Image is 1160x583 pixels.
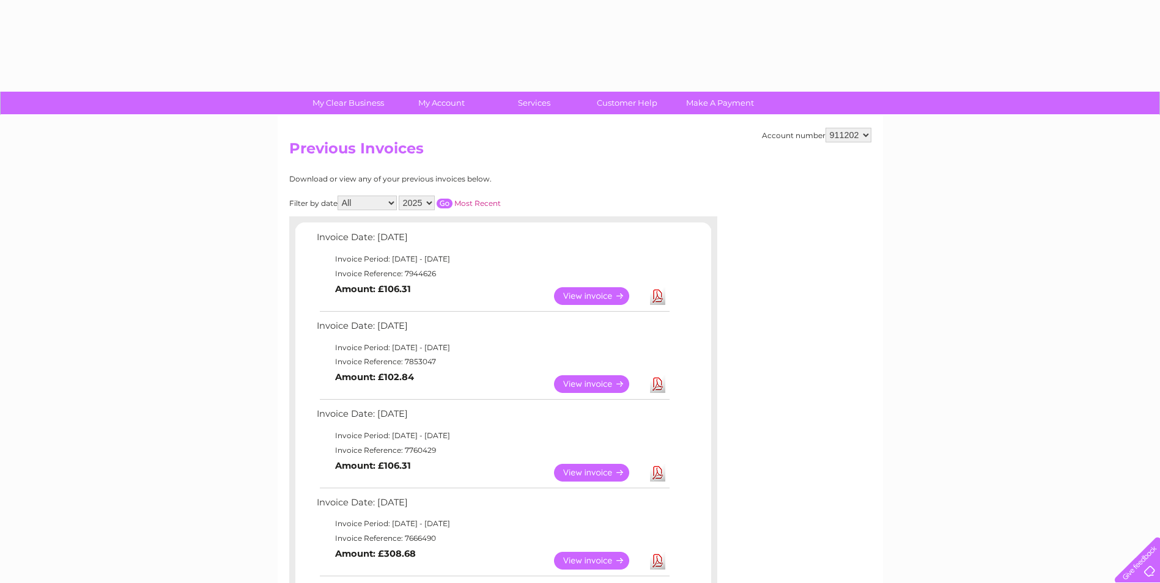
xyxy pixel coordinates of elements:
td: Invoice Period: [DATE] - [DATE] [314,252,671,266]
a: Make A Payment [670,92,770,114]
td: Invoice Date: [DATE] [314,406,671,428]
td: Invoice Period: [DATE] - [DATE] [314,428,671,443]
td: Invoice Reference: 7760429 [314,443,671,458]
a: Download [650,552,665,570]
a: View [554,464,644,482]
a: My Account [391,92,492,114]
a: My Clear Business [298,92,399,114]
a: View [554,287,644,305]
a: Customer Help [577,92,678,114]
b: Amount: £106.31 [335,284,411,295]
td: Invoice Reference: 7666490 [314,531,671,546]
b: Amount: £106.31 [335,460,411,471]
td: Invoice Reference: 7853047 [314,354,671,369]
td: Invoice Period: [DATE] - [DATE] [314,516,671,531]
a: Services [484,92,585,114]
b: Amount: £308.68 [335,548,416,559]
td: Invoice Date: [DATE] [314,318,671,340]
div: Account number [762,128,871,142]
td: Invoice Date: [DATE] [314,494,671,517]
div: Filter by date [289,196,610,210]
a: Download [650,375,665,393]
a: Download [650,287,665,305]
td: Invoice Reference: 7944626 [314,266,671,281]
a: Most Recent [454,199,501,208]
a: View [554,552,644,570]
a: Download [650,464,665,482]
b: Amount: £102.84 [335,372,414,383]
td: Invoice Period: [DATE] - [DATE] [314,340,671,355]
h2: Previous Invoices [289,140,871,163]
td: Invoice Date: [DATE] [314,229,671,252]
div: Download or view any of your previous invoices below. [289,175,610,183]
a: View [554,375,644,393]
